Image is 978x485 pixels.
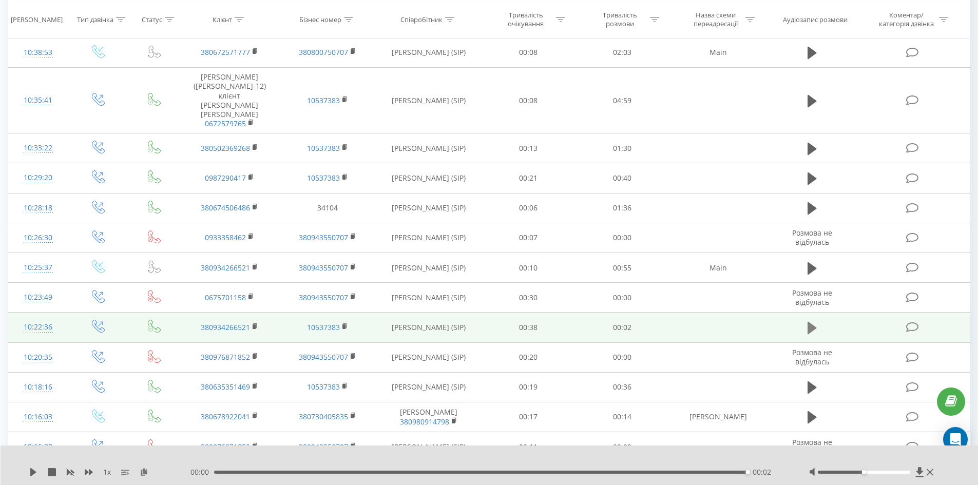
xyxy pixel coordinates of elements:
[307,95,340,105] a: 10537383
[482,402,576,432] td: 00:17
[688,11,743,28] div: Назва схеми переадресації
[201,382,250,392] a: 380635351469
[792,228,832,247] span: Розмова не відбулась
[482,432,576,462] td: 00:11
[205,173,246,183] a: 0987290417
[18,258,58,278] div: 10:25:37
[201,412,250,421] a: 380678922041
[943,427,968,452] div: Open Intercom Messenger
[205,232,246,242] a: 0933358462
[576,253,669,283] td: 00:55
[792,288,832,307] span: Розмова не відбулась
[482,342,576,372] td: 00:20
[376,68,482,133] td: [PERSON_NAME] (SIP)
[376,372,482,402] td: [PERSON_NAME] (SIP)
[792,437,832,456] span: Розмова не відбулась
[18,437,58,457] div: 10:16:00
[201,143,250,153] a: 380502369268
[576,223,669,253] td: 00:00
[482,133,576,163] td: 00:13
[482,372,576,402] td: 00:19
[205,293,246,302] a: 0675701158
[482,68,576,133] td: 00:08
[376,432,482,462] td: [PERSON_NAME] (SIP)
[669,37,766,67] td: Main
[103,467,111,477] span: 1 x
[482,163,576,193] td: 00:21
[201,47,250,57] a: 380672571777
[201,352,250,362] a: 380976871852
[753,467,771,477] span: 00:02
[376,402,482,432] td: [PERSON_NAME]
[18,377,58,397] div: 10:18:16
[576,68,669,133] td: 04:59
[576,313,669,342] td: 00:02
[18,43,58,63] div: 10:38:53
[18,138,58,158] div: 10:33:22
[576,193,669,223] td: 01:36
[376,37,482,67] td: [PERSON_NAME] (SIP)
[400,15,443,24] div: Співробітник
[201,442,250,452] a: 380976871852
[862,470,866,474] div: Accessibility label
[482,193,576,223] td: 00:06
[669,402,766,432] td: [PERSON_NAME]
[576,133,669,163] td: 01:30
[307,173,340,183] a: 10537383
[376,193,482,223] td: [PERSON_NAME] (SIP)
[299,293,348,302] a: 380943550707
[142,15,162,24] div: Статус
[299,442,348,452] a: 380943550707
[576,342,669,372] td: 00:00
[876,11,936,28] div: Коментар/категорія дзвінка
[18,317,58,337] div: 10:22:36
[18,407,58,427] div: 10:16:03
[181,68,278,133] td: [PERSON_NAME] ([PERSON_NAME]-12) клієнт [PERSON_NAME] [PERSON_NAME]
[299,232,348,242] a: 380943550707
[299,263,348,273] a: 380943550707
[592,11,647,28] div: Тривалість розмови
[201,203,250,212] a: 380674506486
[18,347,58,367] div: 10:20:35
[482,253,576,283] td: 00:10
[205,119,246,128] a: 0672579765
[576,372,669,402] td: 00:36
[299,412,348,421] a: 380730405835
[400,417,449,426] a: 380980914798
[18,228,58,248] div: 10:26:30
[376,283,482,313] td: [PERSON_NAME] (SIP)
[307,143,340,153] a: 10537383
[376,342,482,372] td: [PERSON_NAME] (SIP)
[201,263,250,273] a: 380934266521
[576,37,669,67] td: 02:03
[299,352,348,362] a: 380943550707
[18,168,58,188] div: 10:29:20
[376,223,482,253] td: [PERSON_NAME] (SIP)
[576,402,669,432] td: 00:14
[376,133,482,163] td: [PERSON_NAME] (SIP)
[299,15,341,24] div: Бізнес номер
[498,11,553,28] div: Тривалість очікування
[376,163,482,193] td: [PERSON_NAME] (SIP)
[307,322,340,332] a: 10537383
[299,47,348,57] a: 380800750707
[376,253,482,283] td: [PERSON_NAME] (SIP)
[77,15,113,24] div: Тип дзвінка
[576,163,669,193] td: 00:40
[213,15,232,24] div: Клієнт
[307,382,340,392] a: 10537383
[482,283,576,313] td: 00:30
[783,15,848,24] div: Аудіозапис розмови
[576,283,669,313] td: 00:00
[482,223,576,253] td: 00:07
[11,15,63,24] div: [PERSON_NAME]
[576,432,669,462] td: 00:00
[792,347,832,366] span: Розмова не відбулась
[482,313,576,342] td: 00:38
[18,287,58,307] div: 10:23:49
[18,90,58,110] div: 10:35:41
[669,253,766,283] td: Main
[278,193,376,223] td: 34104
[376,313,482,342] td: [PERSON_NAME] (SIP)
[190,467,214,477] span: 00:00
